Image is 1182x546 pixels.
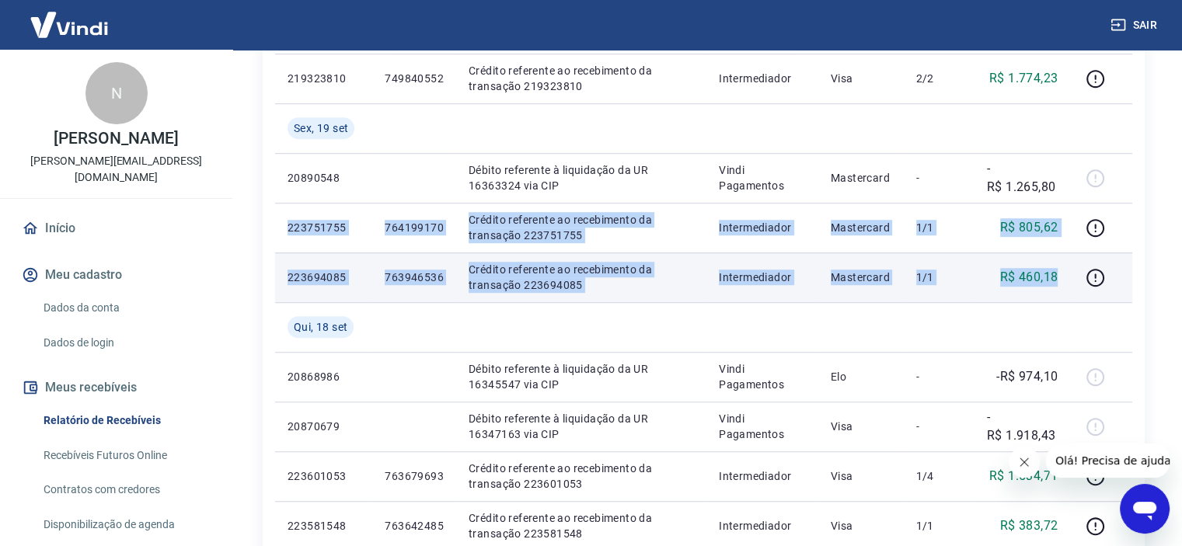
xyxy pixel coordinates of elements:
p: [PERSON_NAME] [54,130,178,147]
p: 763679693 [385,468,444,484]
span: Qui, 18 set [294,319,347,335]
p: 2/2 [916,71,962,86]
p: 1/1 [916,220,962,235]
p: Vindi Pagamentos [719,411,806,442]
p: Intermediador [719,468,806,484]
p: Visa [831,518,891,534]
p: Intermediador [719,71,806,86]
p: 1/1 [916,518,962,534]
p: 223694085 [288,270,360,285]
p: 749840552 [385,71,444,86]
p: 1/4 [916,468,962,484]
button: Meus recebíveis [19,370,214,405]
p: [PERSON_NAME][EMAIL_ADDRESS][DOMAIN_NAME] [12,153,220,186]
p: Mastercard [831,270,891,285]
p: 20868986 [288,369,360,384]
p: - [916,170,962,186]
p: 763642485 [385,518,444,534]
p: Vindi Pagamentos [719,361,806,392]
p: -R$ 1.265,80 [987,159,1058,196]
p: 764199170 [385,220,444,235]
p: Visa [831,468,891,484]
iframe: Botão para abrir a janela de mensagens [1120,484,1170,534]
iframe: Fechar mensagem [1009,447,1040,478]
span: Sex, 19 set [294,120,348,136]
a: Recebíveis Futuros Online [37,440,214,471]
p: Mastercard [831,170,891,186]
p: R$ 1.534,71 [989,467,1058,485]
p: R$ 805,62 [1000,218,1058,237]
img: Vindi [19,1,120,48]
p: Intermediador [719,270,806,285]
span: Olá! Precisa de ajuda? [9,11,131,23]
a: Início [19,211,214,245]
p: Mastercard [831,220,891,235]
button: Meu cadastro [19,258,214,292]
p: 219323810 [288,71,360,86]
p: Visa [831,419,891,434]
p: -R$ 974,10 [996,367,1058,386]
p: Crédito referente ao recebimento da transação 223601053 [469,461,694,492]
p: Débito referente à liquidação da UR 16345547 via CIP [469,361,694,392]
button: Sair [1107,11,1163,40]
p: Débito referente à liquidação da UR 16347163 via CIP [469,411,694,442]
a: Contratos com credores [37,474,214,506]
p: - [916,369,962,384]
a: Relatório de Recebíveis [37,405,214,436]
div: N [85,62,148,124]
p: 223581548 [288,518,360,534]
a: Dados da conta [37,292,214,324]
p: R$ 460,18 [1000,268,1058,287]
p: Intermediador [719,220,806,235]
p: Débito referente à liquidação da UR 16363324 via CIP [469,162,694,193]
p: Crédito referente ao recebimento da transação 223581548 [469,510,694,541]
p: -R$ 1.918,43 [987,408,1058,445]
p: 223601053 [288,468,360,484]
p: Visa [831,71,891,86]
p: Crédito referente ao recebimento da transação 223751755 [469,212,694,243]
a: Dados de login [37,327,214,359]
p: 763946536 [385,270,444,285]
a: Disponibilização de agenda [37,509,214,541]
p: 223751755 [288,220,360,235]
p: R$ 383,72 [1000,516,1058,535]
p: 1/1 [916,270,962,285]
p: Vindi Pagamentos [719,162,806,193]
p: 20890548 [288,170,360,186]
p: Crédito referente ao recebimento da transação 219323810 [469,63,694,94]
iframe: Mensagem da empresa [1046,443,1170,478]
p: Elo [831,369,891,384]
p: Intermediador [719,518,806,534]
p: R$ 1.774,23 [989,69,1058,88]
p: - [916,419,962,434]
p: 20870679 [288,419,360,434]
p: Crédito referente ao recebimento da transação 223694085 [469,262,694,293]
